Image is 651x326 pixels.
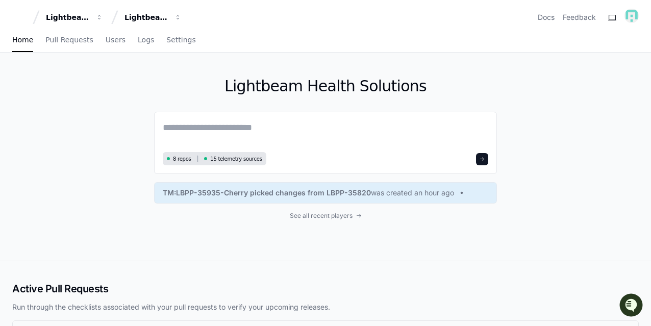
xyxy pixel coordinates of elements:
[166,29,195,52] a: Settings
[154,77,497,95] h1: Lightbeam Health Solutions
[35,76,167,86] div: Start new chat
[371,188,454,198] span: was created an hour ago
[10,10,31,30] img: PlayerZero
[12,282,639,296] h2: Active Pull Requests
[538,12,555,22] a: Docs
[290,212,353,220] span: See all recent players
[10,40,186,57] div: Welcome
[210,155,262,163] span: 15 telemetry sources
[158,109,186,121] button: See all
[154,212,497,220] a: See all recent players
[163,188,371,198] span: TM:LBPP-35935-Cherry picked changes from LBPP-35820
[45,29,93,52] a: Pull Requests
[173,79,186,91] button: Start new chat
[163,188,488,198] a: TM:LBPP-35935-Cherry picked changes from LBPP-35820was created an hour ago
[124,12,168,22] div: Lightbeam Health Solutions
[138,37,154,43] span: Logs
[563,12,596,22] button: Feedback
[12,302,639,312] p: Run through the checklists associated with your pull requests to verify your upcoming releases.
[10,76,29,94] img: 1756235613930-3d25f9e4-fa56-45dd-b3ad-e072dfbd1548
[138,29,154,52] a: Logs
[90,136,111,144] span: [DATE]
[45,37,93,43] span: Pull Requests
[120,8,186,27] button: Lightbeam Health Solutions
[42,8,107,27] button: Lightbeam Health
[12,37,33,43] span: Home
[624,9,639,23] img: 149698671
[173,155,191,163] span: 8 repos
[32,136,83,144] span: [PERSON_NAME]
[35,86,148,94] div: We're offline, but we'll be back soon!
[618,292,646,320] iframe: Open customer support
[72,159,123,167] a: Powered byPylon
[102,159,123,167] span: Pylon
[12,29,33,52] a: Home
[106,29,126,52] a: Users
[106,37,126,43] span: Users
[10,111,68,119] div: Past conversations
[166,37,195,43] span: Settings
[46,12,90,22] div: Lightbeam Health
[10,127,27,143] img: Trupti Madane
[85,136,88,144] span: •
